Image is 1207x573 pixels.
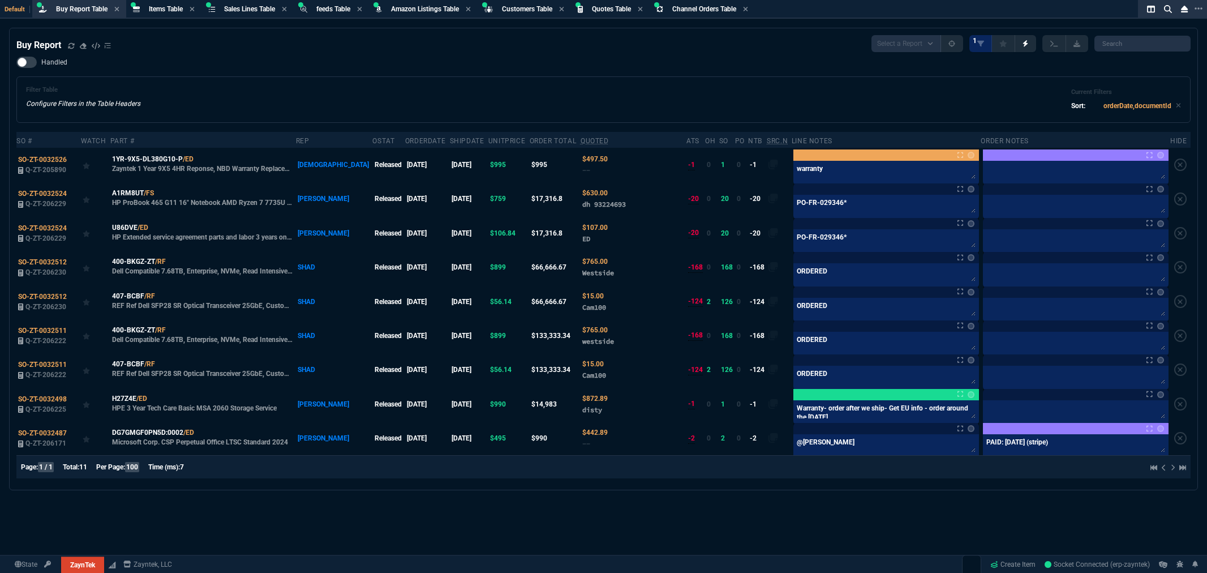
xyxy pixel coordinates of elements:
[1159,2,1176,16] nx-icon: Search
[110,136,135,146] div: Part #
[138,223,148,233] a: /ED
[18,224,67,232] span: SO-ZT-0032524
[190,5,195,14] nx-icon: Close Tab
[748,319,767,353] td: -168
[592,5,631,13] span: Quotes Table
[372,216,405,250] td: Released
[707,263,711,271] span: 0
[707,161,711,169] span: 0
[688,433,695,444] div: -2
[110,148,296,182] td: Zayntek 1 Year 9X5 4HR Reponse, NBD Warranty Replacement for DL380G10 Post
[149,5,183,13] span: Items Table
[1170,136,1187,146] div: hide
[25,166,66,174] span: Q-ZT-205890
[582,200,626,208] span: dh 93224693
[488,216,530,250] td: $106.84
[707,366,711,374] span: 2
[719,353,735,387] td: 126
[707,434,711,442] span: 0
[973,36,977,45] span: 1
[688,194,699,204] div: -20
[748,284,767,318] td: -124
[18,293,67,301] span: SO-ZT-0032512
[25,234,66,242] span: Q-ZT-206229
[18,361,67,369] span: SO-ZT-0032511
[112,369,294,378] p: REF Ref Dell SFP28 SR Optical Transceiver 25GbE, Customer Kit
[582,189,608,197] span: Quoted Cost
[767,137,788,145] abbr: Quote Sourcing Notes
[582,155,608,163] span: Quoted Cost
[114,5,119,14] nx-icon: Close Tab
[688,160,695,170] div: -1
[38,462,54,472] span: 1 / 1
[296,136,310,146] div: Rep
[112,188,144,198] span: A1RM8UT
[5,6,30,13] span: Default
[25,303,66,311] span: Q-ZT-206230
[296,216,373,250] td: [PERSON_NAME]
[582,360,604,368] span: Quoted Cost
[112,325,155,335] span: 400-BKGZ-ZT
[18,327,67,335] span: SO-ZT-0032511
[466,5,471,14] nx-icon: Close Tab
[296,148,373,182] td: [DEMOGRAPHIC_DATA]
[110,182,296,216] td: HP ProBook 465 G11 16" Notebook AMD Ryzen 7 7735U - 16 GB - 512 GB SSD - Pike Silver
[296,387,373,421] td: [PERSON_NAME]
[707,229,711,237] span: 0
[488,136,525,146] div: unitPrice
[748,387,767,421] td: -1
[737,366,741,374] span: 0
[25,439,66,447] span: Q-ZT-206171
[25,268,66,276] span: Q-ZT-206230
[530,319,581,353] td: $133,333.34
[582,429,608,437] span: Quoted Cost
[582,166,590,174] span: --
[144,188,154,198] a: /FS
[372,182,405,216] td: Released
[79,463,87,471] span: 11
[25,200,66,208] span: Q-ZT-206229
[26,99,140,109] p: Configure Filters in the Table Headers
[16,136,32,146] div: SO #
[372,353,405,387] td: Released
[582,224,608,232] span: Quoted Cost
[110,250,296,284] td: Dell Compatible 7.68TB, Enterprise, NVMe, Read Intensive Drive, U.2, Gen4 with Carrier
[282,5,287,14] nx-icon: Close Tab
[488,319,530,353] td: $899
[748,216,767,250] td: -20
[981,136,1029,146] div: Order Notes
[372,284,405,318] td: Released
[405,387,450,421] td: [DATE]
[450,353,488,387] td: [DATE]
[405,182,450,216] td: [DATE]
[672,5,736,13] span: Channel Orders Table
[582,234,590,243] span: ED
[11,559,41,570] a: Global State
[81,136,106,146] div: Watch
[296,250,373,284] td: SHAD
[559,5,564,14] nx-icon: Close Tab
[120,559,175,570] a: msbcCompanyName
[405,284,450,318] td: [DATE]
[25,371,66,379] span: Q-ZT-206222
[530,136,577,146] div: Order Total
[372,421,405,455] td: Released
[688,399,695,409] div: -1
[405,353,450,387] td: [DATE]
[737,434,741,442] span: 0
[56,5,108,13] span: Buy Report Table
[737,263,741,271] span: 0
[112,256,155,267] span: 400-BKGZ-ZT
[112,291,144,301] span: 407-BCBF
[450,182,488,216] td: [DATE]
[25,405,66,413] span: Q-ZT-206225
[719,319,735,353] td: 168
[83,328,109,344] div: Add to Watchlist
[707,400,711,408] span: 0
[21,463,38,471] span: Page:
[450,387,488,421] td: [DATE]
[83,259,109,275] div: Add to Watchlist
[748,136,762,146] div: NTB
[737,332,741,340] span: 0
[450,216,488,250] td: [DATE]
